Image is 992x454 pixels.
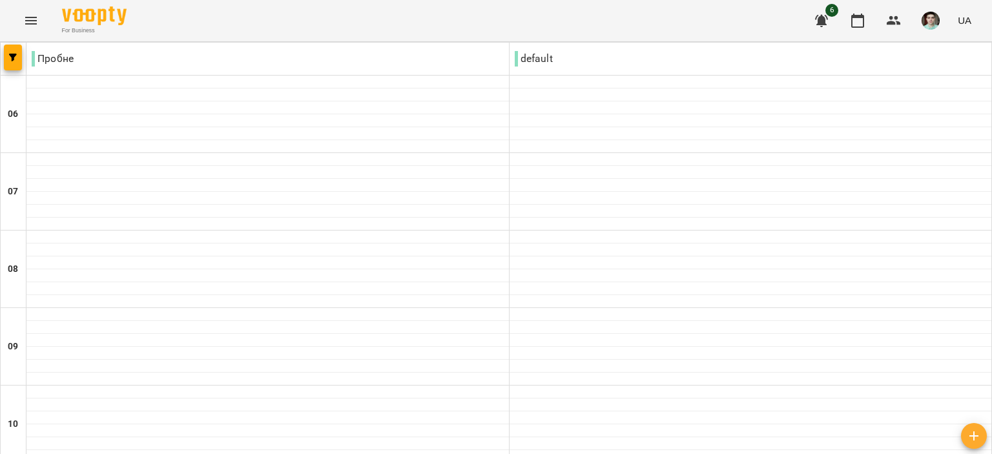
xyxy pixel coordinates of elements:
[8,107,18,121] h6: 06
[62,26,127,35] span: For Business
[8,185,18,199] h6: 07
[958,14,971,27] span: UA
[961,423,987,449] button: Створити урок
[8,262,18,276] h6: 08
[515,51,553,67] p: default
[62,6,127,25] img: Voopty Logo
[15,5,46,36] button: Menu
[922,12,940,30] img: 8482cb4e613eaef2b7d25a10e2b5d949.jpg
[953,8,976,32] button: UA
[825,4,838,17] span: 6
[32,51,74,67] p: Пробне
[8,340,18,354] h6: 09
[8,417,18,431] h6: 10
